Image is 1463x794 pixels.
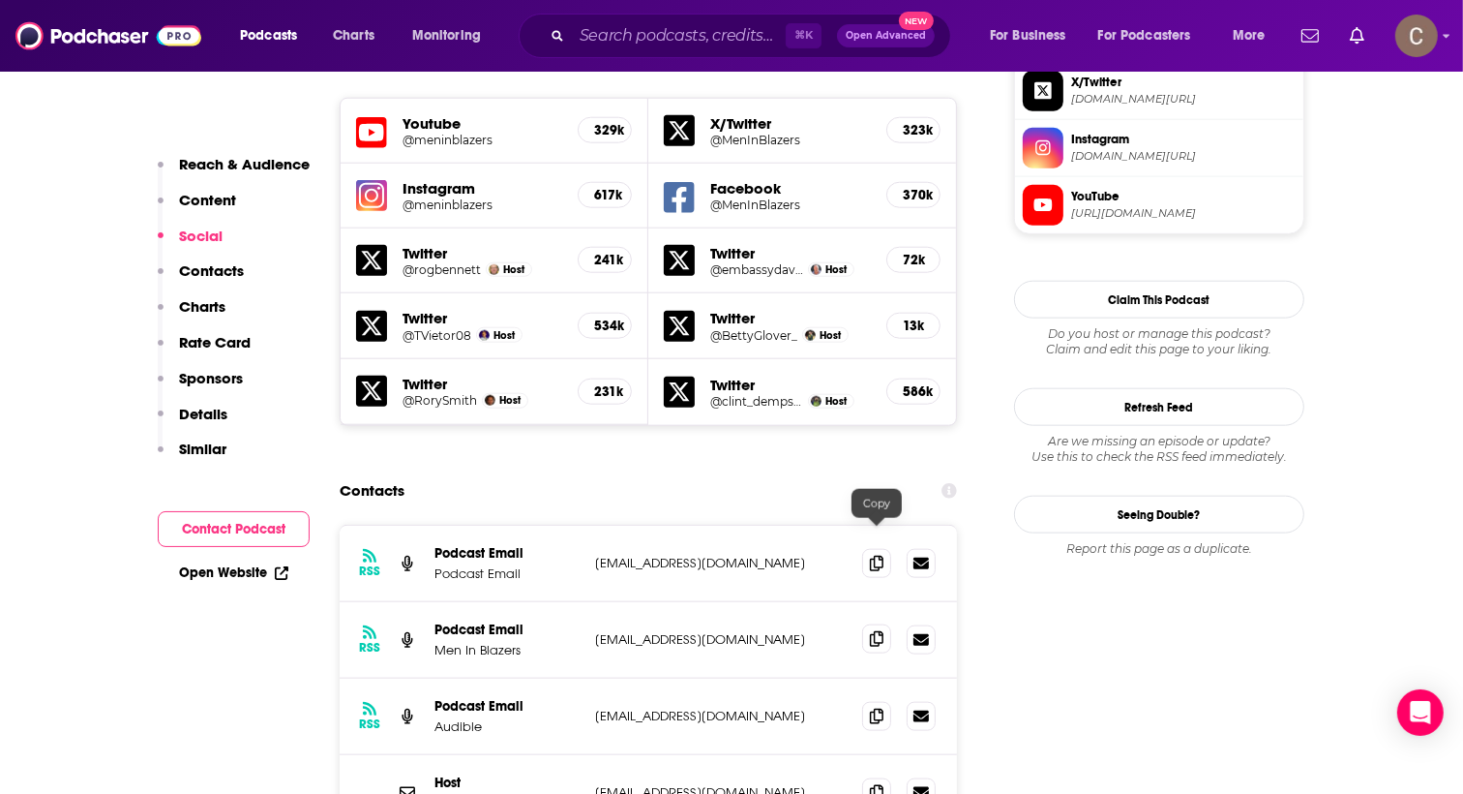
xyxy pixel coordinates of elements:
button: Refresh Feed [1014,388,1304,426]
h5: 586k [903,383,924,400]
h5: Twitter [710,376,871,394]
h5: Youtube [403,114,562,133]
span: https://www.youtube.com/@meninblazers [1071,206,1296,221]
h5: Twitter [710,244,871,262]
a: @meninblazers [403,198,562,212]
span: Charts [333,22,374,49]
img: Clint Dempsey [811,396,821,407]
img: Rory Smith [485,395,495,406]
h5: 13k [903,318,924,334]
a: @meninblazers [403,133,562,147]
p: Men In Blazers [434,642,580,658]
button: open menu [1219,20,1290,51]
p: [EMAIL_ADDRESS][DOMAIN_NAME] [595,555,847,571]
h5: @clint_dempsey [710,394,803,409]
p: Host [434,775,580,791]
p: Details [179,405,227,423]
h5: Facebook [710,179,871,198]
p: [EMAIL_ADDRESS][DOMAIN_NAME] [595,631,847,648]
h5: 617k [594,187,615,203]
button: open menu [226,20,322,51]
span: Host [503,263,524,276]
h5: 72k [903,252,924,268]
p: Podcast Email [434,622,580,638]
p: Charts [179,297,225,316]
button: open menu [399,20,506,51]
span: ⌘ K [786,23,821,48]
img: Podchaser - Follow, Share and Rate Podcasts [15,17,201,54]
p: [EMAIL_ADDRESS][DOMAIN_NAME] [595,708,847,724]
img: Tommy Vietor [479,330,490,341]
a: @rogbennett [403,262,481,277]
h5: Twitter [403,375,562,393]
img: iconImage [356,180,387,211]
button: Charts [158,297,225,333]
a: @RorySmith [403,393,477,408]
button: Details [158,405,227,441]
span: Host [499,394,521,407]
img: Roger Bennett [489,264,499,275]
button: Content [158,191,236,227]
span: Do you host or manage this podcast? [1014,326,1304,342]
h5: @MenInBlazers [710,198,871,212]
p: Sponsors [179,369,243,387]
span: X/Twitter [1071,74,1296,91]
a: YouTube[URL][DOMAIN_NAME] [1023,185,1296,226]
span: More [1233,22,1266,49]
a: Show notifications dropdown [1342,19,1372,52]
p: Rate Card [179,333,251,351]
h2: Contacts [340,473,404,509]
span: instagram.com/meninblazers [1071,149,1296,164]
h5: @TVietor08 [403,328,471,343]
button: Reach & Audience [158,155,310,191]
button: Contacts [158,261,244,297]
span: For Podcasters [1098,22,1191,49]
p: Reach & Audience [179,155,310,173]
a: Show notifications dropdown [1294,19,1327,52]
button: Sponsors [158,369,243,405]
h5: 534k [594,318,615,334]
button: Claim This Podcast [1014,281,1304,319]
img: User Profile [1395,15,1438,57]
span: For Business [990,22,1066,49]
span: twitter.com/MenInBlazers [1071,92,1296,107]
p: Contacts [179,261,244,280]
h5: Twitter [403,309,562,327]
h5: 323k [903,122,924,138]
a: Charts [320,20,386,51]
h5: Twitter [710,309,871,327]
button: open menu [976,20,1090,51]
h3: RSS [359,564,380,579]
button: open menu [1086,20,1219,51]
a: Seeing Double? [1014,496,1304,534]
p: Podcast Email [434,545,580,562]
h5: 329k [594,122,615,138]
a: @BettyGlover_ [710,328,797,343]
h5: 231k [594,383,615,400]
h3: RSS [359,640,380,656]
span: Podcasts [240,22,297,49]
h5: Instagram [403,179,562,198]
span: Host [825,395,847,408]
p: Content [179,191,236,209]
button: Rate Card [158,333,251,369]
h3: RSS [359,717,380,732]
span: Monitoring [412,22,481,49]
a: @embassydavies [710,262,803,277]
div: Open Intercom Messenger [1397,689,1444,736]
button: Open AdvancedNew [837,24,935,47]
p: Social [179,227,223,245]
span: Open Advanced [846,31,926,41]
p: Podcast Email [434,565,580,582]
span: Host [820,329,841,342]
p: Audible [434,718,580,735]
span: YouTube [1071,188,1296,205]
div: Search podcasts, credits, & more... [537,14,970,58]
div: Are we missing an episode or update? Use this to check the RSS feed immediately. [1014,434,1304,465]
